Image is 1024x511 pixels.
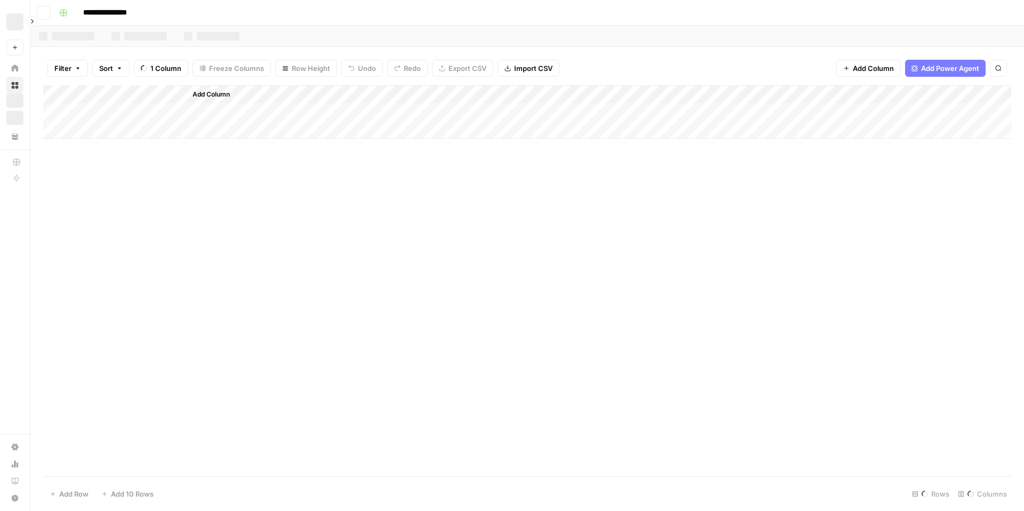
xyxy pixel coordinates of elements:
[921,63,979,74] span: Add Power Agent
[193,60,271,77] button: Freeze Columns
[954,485,1011,502] div: Columns
[387,60,428,77] button: Redo
[292,63,330,74] span: Row Height
[275,60,337,77] button: Row Height
[92,60,130,77] button: Sort
[498,60,559,77] button: Import CSV
[47,60,88,77] button: Filter
[150,63,181,74] span: 1 Column
[449,63,486,74] span: Export CSV
[6,77,23,94] a: Browse
[95,485,160,502] button: Add 10 Rows
[432,60,493,77] button: Export CSV
[358,63,376,74] span: Undo
[853,63,894,74] span: Add Column
[111,489,154,499] span: Add 10 Rows
[6,456,23,473] a: Usage
[341,60,383,77] button: Undo
[6,490,23,507] button: Help + Support
[514,63,553,74] span: Import CSV
[179,87,234,101] button: Add Column
[193,90,230,99] span: Add Column
[54,63,71,74] span: Filter
[404,63,421,74] span: Redo
[905,60,986,77] button: Add Power Agent
[836,60,901,77] button: Add Column
[6,473,23,490] a: Learning Hub
[134,60,188,77] button: 1 Column
[99,63,113,74] span: Sort
[43,485,95,502] button: Add Row
[209,63,264,74] span: Freeze Columns
[6,438,23,456] a: Settings
[908,485,954,502] div: Rows
[6,60,23,77] a: Home
[59,489,89,499] span: Add Row
[6,128,23,145] a: Your Data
